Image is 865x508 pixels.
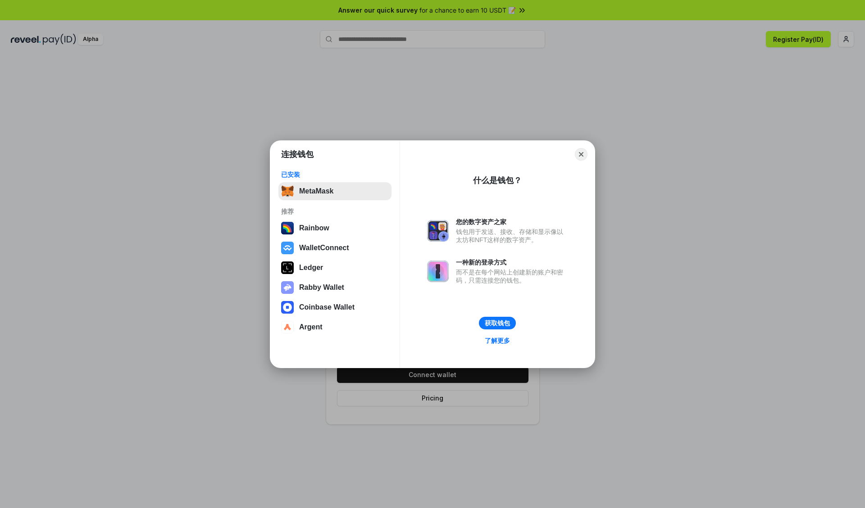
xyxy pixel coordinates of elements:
[281,281,294,294] img: svg+xml,%3Csvg%20xmlns%3D%22http%3A%2F%2Fwww.w3.org%2F2000%2Fsvg%22%20fill%3D%22none%22%20viewBox...
[281,301,294,314] img: svg+xml,%3Csvg%20width%3D%2228%22%20height%3D%2228%22%20viewBox%3D%220%200%2028%2028%22%20fill%3D...
[299,303,355,311] div: Coinbase Wallet
[281,321,294,333] img: svg+xml,%3Csvg%20width%3D%2228%22%20height%3D%2228%22%20viewBox%3D%220%200%2028%2028%22%20fill%3D...
[456,268,568,284] div: 而不是在每个网站上创建新的账户和密码，只需连接您的钱包。
[299,323,323,331] div: Argent
[281,207,389,216] div: 推荐
[278,182,392,200] button: MetaMask
[575,148,587,161] button: Close
[278,239,392,257] button: WalletConnect
[299,224,329,232] div: Rainbow
[473,175,522,186] div: 什么是钱包？
[456,258,568,266] div: 一种新的登录方式
[299,264,323,272] div: Ledger
[479,335,515,346] a: 了解更多
[281,149,314,160] h1: 连接钱包
[456,228,568,244] div: 钱包用于发送、接收、存储和显示像以太坊和NFT这样的数字资产。
[485,337,510,345] div: 了解更多
[278,219,392,237] button: Rainbow
[281,242,294,254] img: svg+xml,%3Csvg%20width%3D%2228%22%20height%3D%2228%22%20viewBox%3D%220%200%2028%2028%22%20fill%3D...
[281,261,294,274] img: svg+xml,%3Csvg%20xmlns%3D%22http%3A%2F%2Fwww.w3.org%2F2000%2Fsvg%22%20width%3D%2228%22%20height%3...
[278,279,392,297] button: Rabby Wallet
[456,218,568,226] div: 您的数字资产之家
[485,319,510,327] div: 获取钱包
[299,283,344,292] div: Rabby Wallet
[281,185,294,198] img: svg+xml,%3Csvg%20fill%3D%22none%22%20height%3D%2233%22%20viewBox%3D%220%200%2035%2033%22%20width%...
[427,220,449,242] img: svg+xml,%3Csvg%20xmlns%3D%22http%3A%2F%2Fwww.w3.org%2F2000%2Fsvg%22%20fill%3D%22none%22%20viewBox...
[278,298,392,316] button: Coinbase Wallet
[299,244,349,252] div: WalletConnect
[299,187,333,195] div: MetaMask
[479,317,516,329] button: 获取钱包
[281,171,389,179] div: 已安装
[427,261,449,282] img: svg+xml,%3Csvg%20xmlns%3D%22http%3A%2F%2Fwww.w3.org%2F2000%2Fsvg%22%20fill%3D%22none%22%20viewBox...
[278,259,392,277] button: Ledger
[281,222,294,234] img: svg+xml,%3Csvg%20width%3D%22120%22%20height%3D%22120%22%20viewBox%3D%220%200%20120%20120%22%20fil...
[278,318,392,336] button: Argent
